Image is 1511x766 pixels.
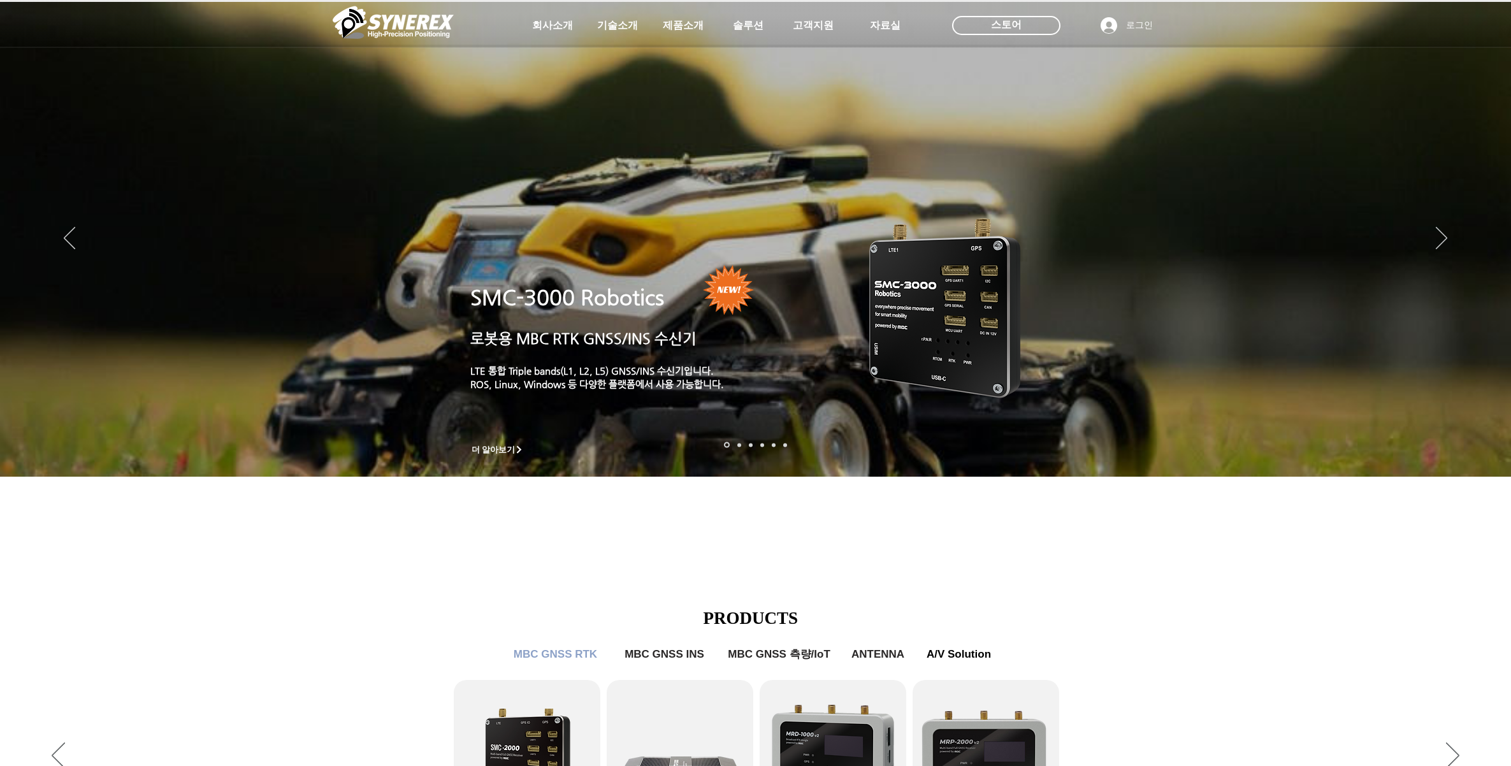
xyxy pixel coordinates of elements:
[663,19,704,33] span: 제품소개
[781,13,845,38] a: 고객지원
[783,443,787,447] a: 정밀농업
[719,642,840,667] a: MBC GNSS 측량/IoT
[64,227,75,251] button: 이전
[918,642,1001,667] a: A/V Solution
[772,443,776,447] a: 로봇
[1436,227,1447,251] button: 다음
[625,648,704,661] span: MBC GNSS INS
[532,19,573,33] span: 회사소개
[704,609,799,628] span: PRODUCTS
[470,285,664,310] a: SMC-3000 Robotics
[651,13,715,38] a: 제품소개
[952,16,1060,35] div: 스토어
[514,648,597,661] span: MBC GNSS RTK
[716,13,780,38] a: 솔루션
[333,3,454,41] img: 씨너렉스_White_simbol_대지 1.png
[720,442,791,448] nav: 슬라이드
[846,642,910,667] a: ANTENNA
[505,642,607,667] a: MBC GNSS RTK
[927,648,991,661] span: A/V Solution
[853,13,917,38] a: 자료실
[760,443,764,447] a: 자율주행
[470,365,714,376] a: LTE 통합 Triple bands(L1, L2, L5) GNSS/INS 수신기입니다.
[870,19,900,33] span: 자료실
[470,330,697,347] a: 로봇용 MBC RTK GNSS/INS 수신기
[749,443,753,447] a: 측량 IoT
[586,13,649,38] a: 기술소개
[472,444,516,456] span: 더 알아보기
[1122,19,1157,32] span: 로그인
[1092,13,1162,38] button: 로그인
[991,18,1022,32] span: 스토어
[851,199,1039,413] img: KakaoTalk_20241224_155801212.png
[521,13,584,38] a: 회사소개
[597,19,638,33] span: 기술소개
[793,19,834,33] span: 고객지원
[617,642,712,667] a: MBC GNSS INS
[733,19,763,33] span: 솔루션
[466,442,530,458] a: 더 알아보기
[728,647,830,661] span: MBC GNSS 측량/IoT
[737,443,741,447] a: 드론 8 - SMC 2000
[851,648,904,661] span: ANTENNA
[470,379,724,389] a: ROS, Linux, Windows 등 다양한 플랫폼에서 사용 가능합니다.
[724,442,730,448] a: 로봇- SMC 2000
